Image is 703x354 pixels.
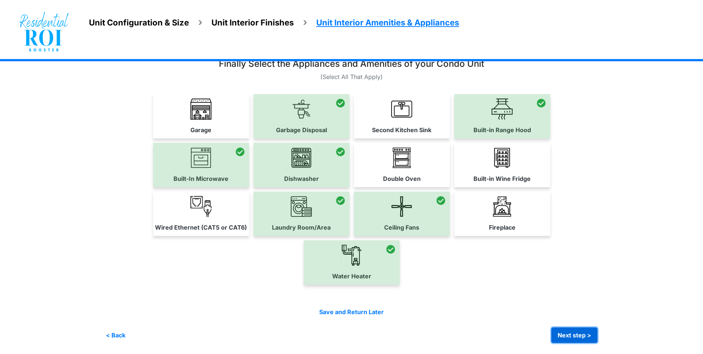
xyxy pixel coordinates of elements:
[106,327,126,343] button: < Back
[391,147,412,168] img: Double_Oven_Icon_4.png
[551,327,597,343] button: Next step >
[316,18,459,27] span: Unit Interior Amenities & Appliances
[391,99,412,120] img: second-kitchen-sink_tKaxt2I.png
[18,11,70,52] img: spp logo
[319,308,384,316] a: Save and Return Later
[473,174,531,183] label: Built-in Wine Fridge
[383,174,421,183] label: Double Oven
[492,196,513,217] img: Fireplace_Icon.png
[89,18,189,27] span: Unit Configuration & Size
[489,223,516,232] label: Fireplace
[219,59,484,69] h3: Finally Select the Appliances and Amenities of your Condo Unit
[106,72,598,81] p: (Select All That Apply)
[190,126,211,134] label: Garage
[492,147,513,168] img: built-in-wine-fridge.png
[211,18,294,27] span: Unit Interior Finishes
[155,223,247,232] label: Wired Ethernet (CAT5 or CAT6)
[190,196,211,217] img: home-wired-CAT5-CAT6.png
[372,126,431,134] label: Second Kitchen Sink
[190,99,211,120] img: garage-detached_n5XMoWg_se3B6pt.png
